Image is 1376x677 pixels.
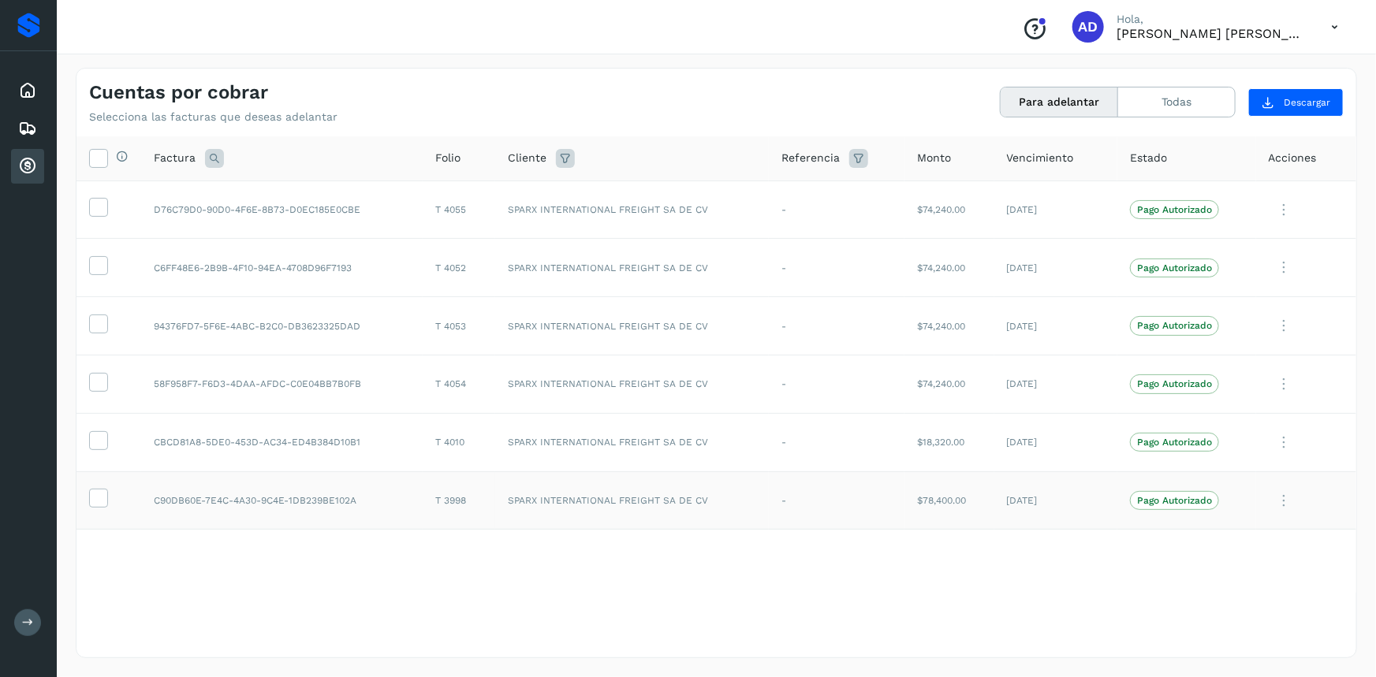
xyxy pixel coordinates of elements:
td: $74,240.00 [904,180,994,239]
td: $78,400.00 [904,471,994,530]
td: - [769,471,904,530]
div: Inicio [11,73,44,108]
td: C90DB60E-7E4C-4A30-9C4E-1DB239BE102A [141,471,423,530]
td: [DATE] [994,239,1117,297]
td: T 4054 [423,355,495,413]
p: Pago Autorizado [1137,437,1212,448]
span: Estado [1130,150,1167,166]
span: Descargar [1284,95,1330,110]
td: CBCD81A8-5DE0-453D-AC34-ED4B384D10B1 [141,413,423,471]
h4: Cuentas por cobrar [89,81,268,104]
p: Hola, [1117,13,1306,26]
td: T 4052 [423,239,495,297]
button: Descargar [1248,88,1344,117]
td: D76C79D0-90D0-4F6E-8B73-D0EC185E0CBE [141,180,423,239]
td: $74,240.00 [904,239,994,297]
td: C6FF48E6-2B9B-4F10-94EA-4708D96F7193 [141,239,423,297]
td: - [769,239,904,297]
td: SPARX INTERNATIONAL FREIGHT SA DE CV [495,180,768,239]
td: SPARX INTERNATIONAL FREIGHT SA DE CV [495,297,768,355]
td: [DATE] [994,471,1117,530]
td: [DATE] [994,180,1117,239]
td: - [769,413,904,471]
td: - [769,180,904,239]
td: [DATE] [994,413,1117,471]
p: Pago Autorizado [1137,495,1212,506]
p: Pago Autorizado [1137,262,1212,273]
td: T 4055 [423,180,495,239]
td: SPARX INTERNATIONAL FREIGHT SA DE CV [495,413,768,471]
div: Embarques [11,111,44,146]
p: ALMA DELIA CASTAÑEDA MERCADO [1117,26,1306,41]
button: Para adelantar [1001,87,1118,117]
td: - [769,297,904,355]
td: [DATE] [994,355,1117,413]
td: 94376FD7-5F6E-4ABC-B2C0-DB3623325DAD [141,297,423,355]
td: $74,240.00 [904,355,994,413]
span: Folio [435,150,461,166]
td: $18,320.00 [904,413,994,471]
td: - [769,355,904,413]
p: Pago Autorizado [1137,204,1212,215]
span: Vencimiento [1007,150,1074,166]
td: $74,240.00 [904,297,994,355]
span: Acciones [1269,150,1317,166]
td: T 4010 [423,413,495,471]
td: [DATE] [994,297,1117,355]
td: T 3998 [423,471,495,530]
span: Monto [917,150,951,166]
span: Referencia [781,150,840,166]
td: SPARX INTERNATIONAL FREIGHT SA DE CV [495,355,768,413]
span: Factura [154,150,196,166]
p: Pago Autorizado [1137,320,1212,331]
td: 58F958F7-F6D3-4DAA-AFDC-C0E04BB7B0FB [141,355,423,413]
td: SPARX INTERNATIONAL FREIGHT SA DE CV [495,471,768,530]
button: Todas [1118,87,1235,117]
td: SPARX INTERNATIONAL FREIGHT SA DE CV [495,239,768,297]
p: Selecciona las facturas que deseas adelantar [89,110,337,124]
span: Cliente [508,150,546,166]
div: Cuentas por cobrar [11,149,44,184]
p: Pago Autorizado [1137,378,1212,389]
td: T 4053 [423,297,495,355]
